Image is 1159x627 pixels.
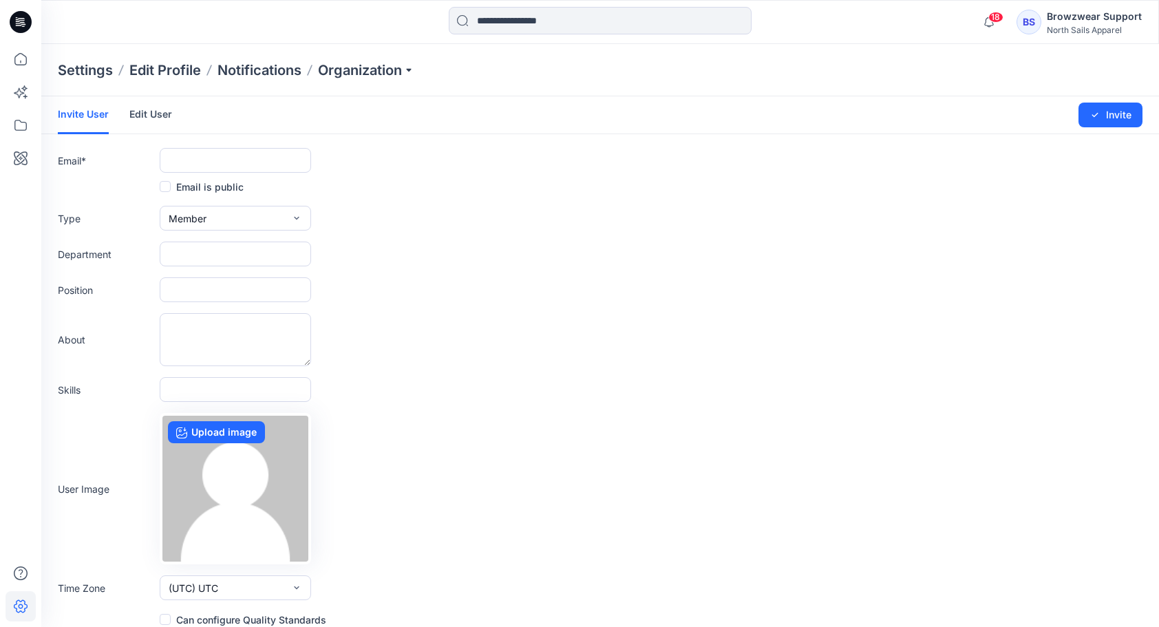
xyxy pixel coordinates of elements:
a: Invite User [58,96,109,134]
span: Member [169,211,206,226]
span: 18 [988,12,1003,23]
label: Email [58,153,154,168]
label: About [58,332,154,347]
label: Type [58,211,154,226]
label: Department [58,247,154,262]
button: Invite [1078,103,1142,127]
label: Time Zone [58,581,154,595]
label: Skills [58,383,154,397]
a: Edit User [129,96,172,132]
a: Edit Profile [129,61,201,80]
span: (UTC) UTC [169,581,218,595]
div: BS [1017,10,1041,34]
label: Position [58,283,154,297]
div: North Sails Apparel [1047,25,1142,35]
button: Member [160,206,311,231]
label: Upload image [168,421,265,443]
label: Email is public [160,178,244,195]
div: Browzwear Support [1047,8,1142,25]
a: Notifications [217,61,301,80]
img: no-profile.png [162,416,308,562]
label: User Image [58,482,154,496]
p: Settings [58,61,113,80]
button: (UTC) UTC [160,575,311,600]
